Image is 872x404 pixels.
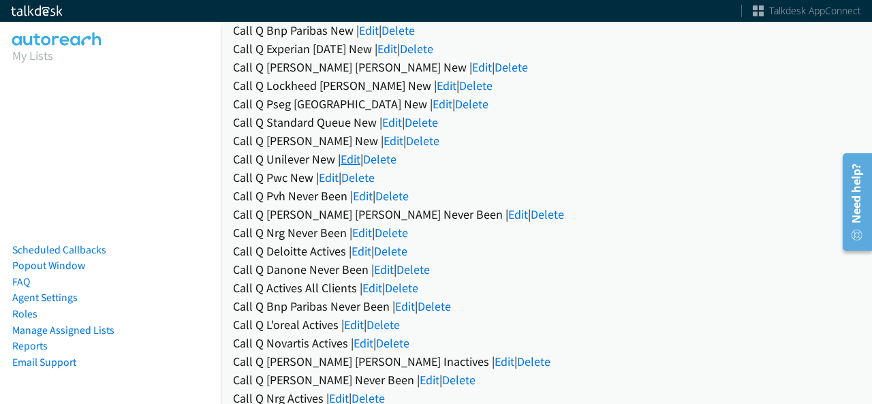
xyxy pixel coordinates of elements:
[233,95,860,113] div: Call Q Pseg [GEOGRAPHIC_DATA] New | |
[472,59,492,75] a: Edit
[517,354,550,369] a: Delete
[12,48,53,63] a: My Lists
[341,170,375,185] a: Delete
[437,78,456,93] a: Edit
[381,22,415,38] a: Delete
[367,317,400,332] a: Delete
[12,339,48,352] a: Reports
[400,41,433,57] a: Delete
[233,371,860,389] div: Call Q [PERSON_NAME] Never Been | |
[12,356,76,369] a: Email Support
[384,133,403,149] a: Edit
[375,225,408,240] a: Delete
[233,113,860,131] div: Call Q Standard Queue New | |
[753,4,861,18] a: Talkdesk AppConnect
[233,352,860,371] div: Call Q [PERSON_NAME] [PERSON_NAME] Inactives | |
[233,297,860,315] div: Call Q Bnp Paribas Never Been | |
[233,168,860,187] div: Call Q Pwc New | |
[508,206,528,222] a: Edit
[459,78,493,93] a: Delete
[233,21,860,40] div: Call Q Bnp Paribas New | |
[12,259,85,272] a: Popout Window
[352,225,372,240] a: Edit
[233,242,860,260] div: Call Q Deloitte Actives | |
[420,372,439,388] a: Edit
[418,298,451,314] a: Delete
[12,291,78,304] a: Agent Settings
[363,151,396,167] a: Delete
[375,188,409,204] a: Delete
[233,131,860,150] div: Call Q [PERSON_NAME] New | |
[12,275,30,288] a: FAQ
[12,307,37,320] a: Roles
[396,262,430,277] a: Delete
[455,96,488,112] a: Delete
[353,188,373,204] a: Edit
[495,59,528,75] a: Delete
[233,150,860,168] div: Call Q Unilever New | |
[233,260,860,279] div: Call Q Danone Never Been | |
[341,151,360,167] a: Edit
[362,280,382,296] a: Edit
[319,170,339,185] a: Edit
[531,206,564,222] a: Delete
[405,114,438,130] a: Delete
[382,114,402,130] a: Edit
[233,187,860,205] div: Call Q Pvh Never Been | |
[233,205,860,223] div: Call Q [PERSON_NAME] [PERSON_NAME] Never Been | |
[833,148,872,256] iframe: Resource Center
[395,298,415,314] a: Edit
[12,324,114,337] a: Manage Assigned Lists
[344,317,364,332] a: Edit
[495,354,514,369] a: Edit
[233,315,860,334] div: Call Q L'oreal Actives | |
[406,133,439,149] a: Delete
[377,41,397,57] a: Edit
[233,58,860,76] div: Call Q [PERSON_NAME] [PERSON_NAME] New | |
[374,243,407,259] a: Delete
[385,280,418,296] a: Delete
[233,76,860,95] div: Call Q Lockheed [PERSON_NAME] New | |
[233,334,860,352] div: Call Q Novartis Actives | |
[12,243,106,256] a: Scheduled Callbacks
[233,279,860,297] div: Call Q Actives All Clients | |
[352,243,371,259] a: Edit
[374,262,394,277] a: Edit
[233,223,860,242] div: Call Q Nrg Never Been | |
[354,335,373,351] a: Edit
[233,40,860,58] div: Call Q Experian [DATE] New | |
[442,372,476,388] a: Delete
[376,335,409,351] a: Delete
[433,96,452,112] a: Edit
[359,22,379,38] a: Edit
